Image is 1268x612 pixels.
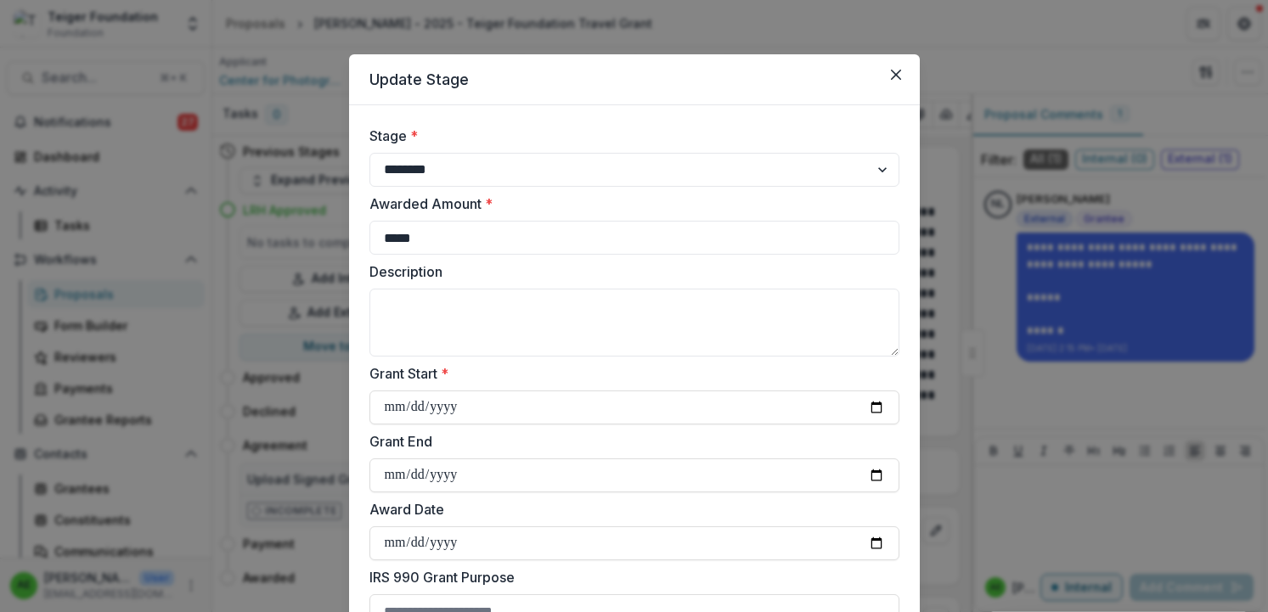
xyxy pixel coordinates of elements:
label: Award Date [369,499,889,519]
label: Grant End [369,431,889,452]
label: Description [369,261,889,282]
label: Grant Start [369,363,889,384]
header: Update Stage [349,54,920,105]
button: Close [882,61,910,88]
label: Stage [369,126,889,146]
label: IRS 990 Grant Purpose [369,567,889,587]
label: Awarded Amount [369,194,889,214]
